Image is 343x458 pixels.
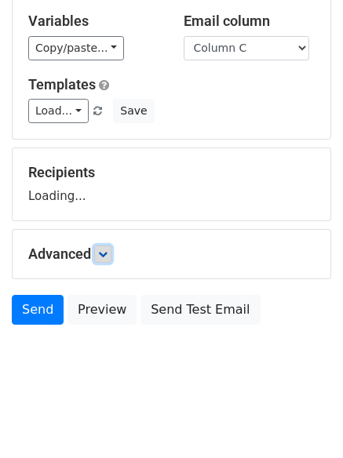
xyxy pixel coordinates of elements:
[113,99,154,123] button: Save
[28,76,96,93] a: Templates
[265,383,343,458] iframe: Chat Widget
[68,295,137,325] a: Preview
[28,36,124,60] a: Copy/paste...
[28,99,89,123] a: Load...
[28,245,315,263] h5: Advanced
[184,13,316,30] h5: Email column
[28,13,160,30] h5: Variables
[28,164,315,181] h5: Recipients
[12,295,64,325] a: Send
[140,295,260,325] a: Send Test Email
[28,164,315,205] div: Loading...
